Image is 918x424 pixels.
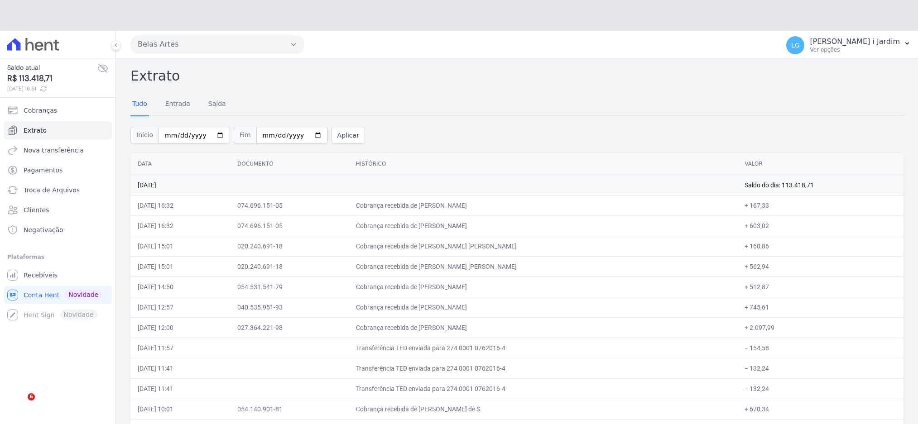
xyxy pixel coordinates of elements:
[7,85,97,93] span: [DATE] 16:51
[737,215,904,236] td: + 603,02
[230,256,349,276] td: 020.240.691-18
[737,236,904,256] td: + 160,86
[349,195,737,215] td: Cobrança recebida de [PERSON_NAME]
[737,297,904,317] td: + 745,61
[737,256,904,276] td: + 562,94
[130,276,230,297] td: [DATE] 14:50
[779,33,918,58] button: LG [PERSON_NAME] i Jardim Ver opções
[349,256,737,276] td: Cobrança recebida de [PERSON_NAME] [PERSON_NAME]
[810,37,900,46] p: [PERSON_NAME] i Jardim
[130,153,230,175] th: Data
[130,35,304,53] button: Belas Artes
[130,399,230,419] td: [DATE] 10:01
[349,358,737,378] td: Transferência TED enviada para 274 0001 0762016-4
[28,393,35,400] span: 6
[230,399,349,419] td: 054.140.901-81
[24,291,59,300] span: Conta Hent
[230,153,349,175] th: Documento
[7,63,97,72] span: Saldo atual
[24,225,63,234] span: Negativação
[9,393,31,415] iframe: Intercom live chat
[4,101,112,119] a: Cobranças
[130,195,230,215] td: [DATE] 16:32
[737,338,904,358] td: − 154,58
[230,317,349,338] td: 027.364.221-98
[24,166,62,175] span: Pagamentos
[349,297,737,317] td: Cobrança recebida de [PERSON_NAME]
[7,72,97,85] span: R$ 113.418,71
[234,127,256,144] span: Fim
[230,236,349,256] td: 020.240.691-18
[130,175,737,195] td: [DATE]
[230,195,349,215] td: 074.696.151-05
[349,236,737,256] td: Cobrança recebida de [PERSON_NAME] [PERSON_NAME]
[737,276,904,297] td: + 512,87
[24,146,84,155] span: Nova transferência
[349,153,737,175] th: Histórico
[349,215,737,236] td: Cobrança recebida de [PERSON_NAME]
[737,399,904,419] td: + 670,34
[737,317,904,338] td: + 2.097,99
[130,93,149,116] a: Tudo
[4,181,112,199] a: Troca de Arquivos
[791,42,800,48] span: LG
[207,93,228,116] a: Saída
[230,276,349,297] td: 054.531.541-79
[7,101,108,324] nav: Sidebar
[349,317,737,338] td: Cobrança recebida de [PERSON_NAME]
[163,93,192,116] a: Entrada
[130,127,159,144] span: Início
[737,175,904,195] td: Saldo do dia: 113.418,71
[4,221,112,239] a: Negativação
[349,378,737,399] td: Transferência TED enviada para 274 0001 0762016-4
[7,252,108,262] div: Plataformas
[737,378,904,399] td: − 132,24
[130,66,904,86] h2: Extrato
[130,297,230,317] td: [DATE] 12:57
[130,338,230,358] td: [DATE] 11:57
[737,153,904,175] th: Valor
[130,378,230,399] td: [DATE] 11:41
[230,215,349,236] td: 074.696.151-05
[65,290,102,300] span: Novidade
[130,256,230,276] td: [DATE] 15:01
[349,338,737,358] td: Transferência TED enviada para 274 0001 0762016-4
[810,46,900,53] p: Ver opções
[24,271,58,280] span: Recebíveis
[230,297,349,317] td: 040.535.951-93
[349,276,737,297] td: Cobrança recebida de [PERSON_NAME]
[130,317,230,338] td: [DATE] 12:00
[24,106,57,115] span: Cobranças
[4,266,112,284] a: Recebíveis
[4,201,112,219] a: Clientes
[349,399,737,419] td: Cobrança recebida de [PERSON_NAME] de S
[4,286,112,304] a: Conta Hent Novidade
[737,195,904,215] td: + 167,33
[4,161,112,179] a: Pagamentos
[24,186,80,195] span: Troca de Arquivos
[4,141,112,159] a: Nova transferência
[24,205,49,214] span: Clientes
[130,358,230,378] td: [DATE] 11:41
[130,215,230,236] td: [DATE] 16:32
[737,358,904,378] td: − 132,24
[130,236,230,256] td: [DATE] 15:01
[4,121,112,139] a: Extrato
[24,126,47,135] span: Extrato
[332,127,365,144] button: Aplicar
